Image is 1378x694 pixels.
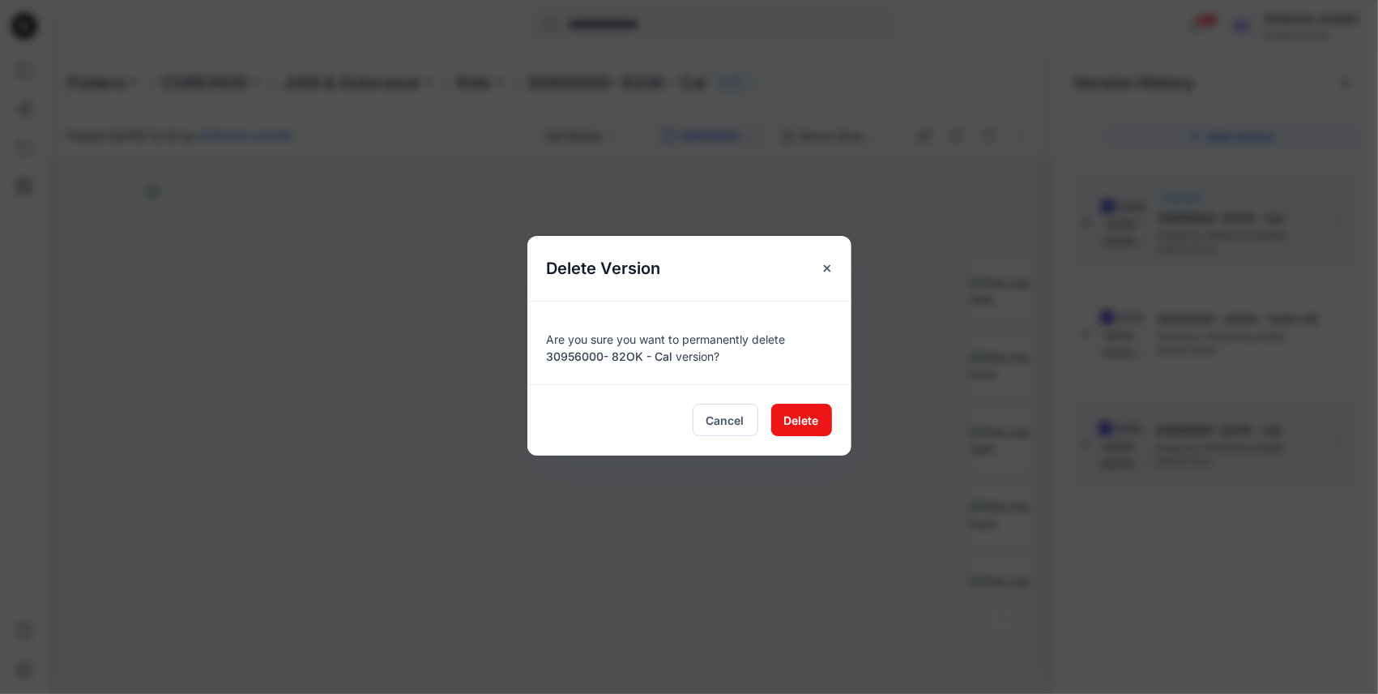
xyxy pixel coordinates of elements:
[527,236,680,301] h5: Delete Version
[547,321,832,365] div: Are you sure you want to permanently delete version?
[784,412,819,429] span: Delete
[706,412,744,429] span: Cancel
[771,404,832,436] button: Delete
[813,254,842,283] button: Close
[693,404,758,436] button: Cancel
[547,349,673,363] span: 30956000- 82OK - Cal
